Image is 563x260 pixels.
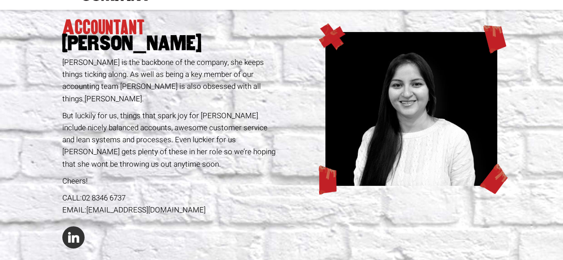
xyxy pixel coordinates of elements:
a: [EMAIL_ADDRESS][DOMAIN_NAME] [86,204,206,216]
h1: Accountant [62,20,278,52]
p: But luckily for us, things that spark joy for [PERSON_NAME] include nicely balanced accounts, awe... [62,110,278,170]
img: simran-www-no-illo.jpg [325,32,497,186]
span: [PERSON_NAME] [62,36,278,52]
p: [PERSON_NAME] is the backbone of the company, she keeps things ticking along. As well as being a ... [62,56,278,105]
p: Cheers! [62,175,278,187]
div: CALL: [62,192,278,204]
a: 02 8346 6737 [82,192,126,204]
div: EMAIL: [62,204,278,216]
